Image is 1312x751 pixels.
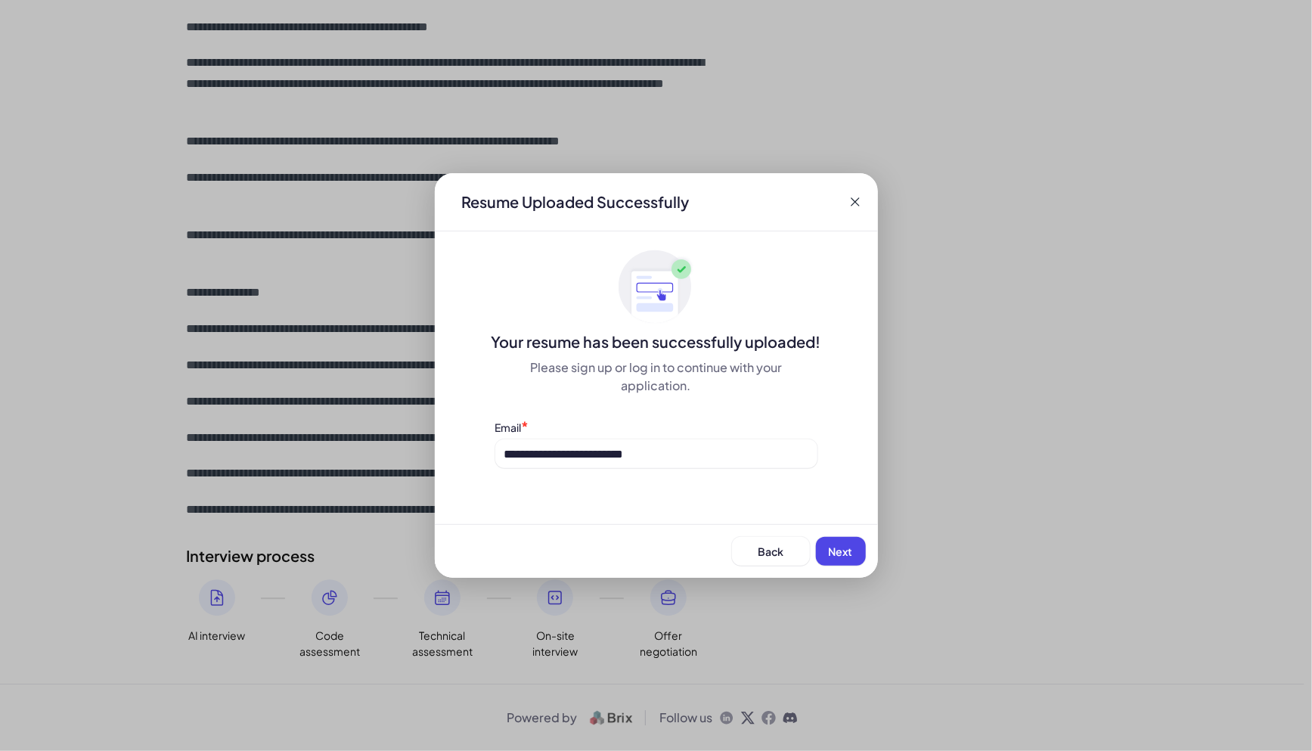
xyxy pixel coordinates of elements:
div: Your resume has been successfully uploaded! [435,331,878,352]
img: ApplyedMaskGroup3.svg [619,250,694,325]
button: Back [732,537,810,566]
div: Resume Uploaded Successfully [450,191,702,213]
div: Please sign up or log in to continue with your application. [495,358,817,395]
span: Back [758,545,783,558]
button: Next [816,537,866,566]
span: Next [829,545,853,558]
label: Email [495,420,522,434]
